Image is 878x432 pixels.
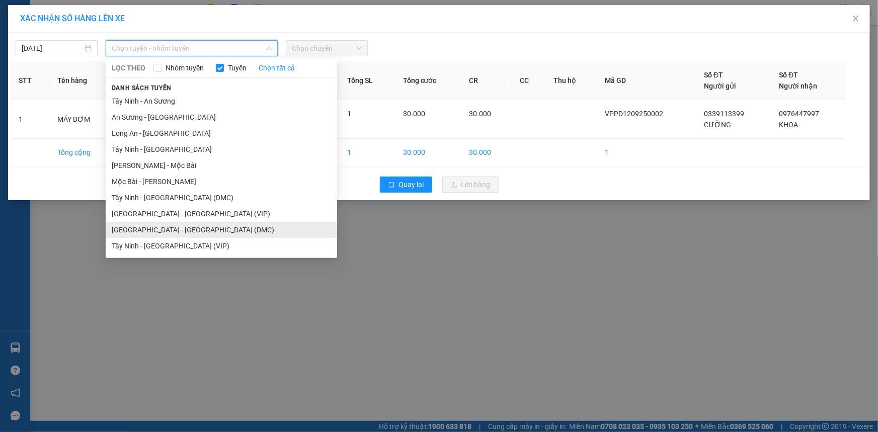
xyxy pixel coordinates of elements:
a: Chọn tất cả [259,62,295,73]
span: XÁC NHẬN SỐ HÀNG LÊN XE [20,14,125,23]
span: 1 [347,110,351,118]
button: rollbackQuay lại [380,177,432,193]
span: Số ĐT [704,71,723,79]
th: Mã GD [597,61,696,100]
li: Mộc Bài - [PERSON_NAME] [106,174,337,190]
span: Nhóm tuyến [162,62,208,73]
td: 1 [339,139,394,166]
span: 0976447997 [779,110,819,118]
td: Tổng cộng [49,139,115,166]
th: CC [512,61,546,100]
span: rollback [388,181,395,189]
span: Số ĐT [779,71,798,79]
span: 0339113399 [704,110,744,118]
span: down [266,45,272,51]
li: Tây Ninh - [GEOGRAPHIC_DATA] (VIP) [106,238,337,254]
th: Tổng SL [339,61,394,100]
th: Tên hàng [49,61,115,100]
li: [PERSON_NAME] - Mộc Bài [106,157,337,174]
td: MÁY BƠM [49,100,115,139]
span: Người nhận [779,82,817,90]
span: CƯỜNG [704,121,731,129]
span: Chọn chuyến [292,41,362,56]
li: An Sương - [GEOGRAPHIC_DATA] [106,109,337,125]
button: Close [842,5,870,33]
span: Tuyến [224,62,251,73]
button: uploadLên hàng [442,177,499,193]
td: 1 [11,100,49,139]
span: close [852,15,860,23]
li: [GEOGRAPHIC_DATA] - [GEOGRAPHIC_DATA] (VIP) [106,206,337,222]
span: Danh sách tuyến [106,83,178,93]
span: 30.000 [403,110,425,118]
li: Long An - [GEOGRAPHIC_DATA] [106,125,337,141]
th: CR [461,61,512,100]
li: Tây Ninh - [GEOGRAPHIC_DATA] (DMC) [106,190,337,206]
span: KHOA [779,121,798,129]
li: Tây Ninh - An Sương [106,93,337,109]
td: 30.000 [461,139,512,166]
input: 12/09/2025 [22,43,83,54]
td: 30.000 [395,139,461,166]
span: Quay lại [399,179,424,190]
th: Thu hộ [545,61,597,100]
span: VPPD1209250002 [605,110,663,118]
span: LỌC THEO [112,62,145,73]
span: Chọn tuyến - nhóm tuyến [112,41,272,56]
th: Tổng cước [395,61,461,100]
li: [GEOGRAPHIC_DATA] - [GEOGRAPHIC_DATA] (DMC) [106,222,337,238]
li: Tây Ninh - [GEOGRAPHIC_DATA] [106,141,337,157]
span: 30.000 [469,110,491,118]
td: 1 [597,139,696,166]
span: Người gửi [704,82,736,90]
th: STT [11,61,49,100]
